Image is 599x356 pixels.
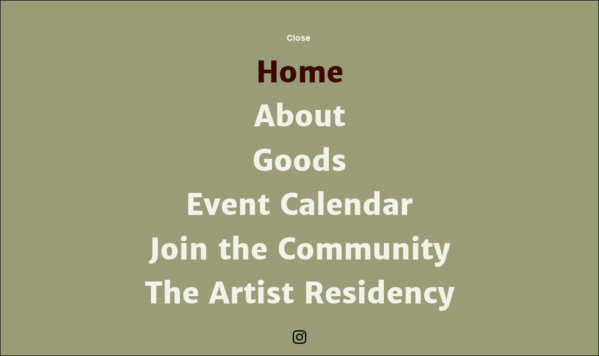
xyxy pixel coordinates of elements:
[290,328,309,346] img: Instagram
[290,328,309,346] ul: Social Bar
[140,51,459,316] nav: Site
[140,228,459,272] a: Join the Community
[287,33,311,43] span: Close
[140,51,459,95] a: Home
[140,183,459,227] a: Event Calendar
[140,95,459,139] a: About
[265,24,331,51] button: Close
[140,272,459,316] a: The Artist Residency
[140,139,459,183] a: Goods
